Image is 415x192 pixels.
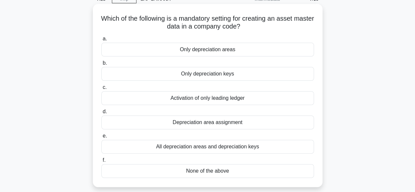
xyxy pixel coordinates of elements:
[101,116,314,129] div: Depreciation area assignment
[101,14,315,31] h5: Which of the following is a mandatory setting for creating an asset master data in a company code?
[101,67,314,81] div: Only depreciation keys
[103,36,107,41] span: a.
[101,43,314,56] div: Only depreciation areas
[101,91,314,105] div: Activation of only leading ledger
[103,157,106,163] span: f.
[103,133,107,139] span: e.
[101,164,314,178] div: None of the above
[101,140,314,154] div: All depreciation areas and depreciation keys
[103,109,107,114] span: d.
[103,60,107,66] span: b.
[103,84,107,90] span: c.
